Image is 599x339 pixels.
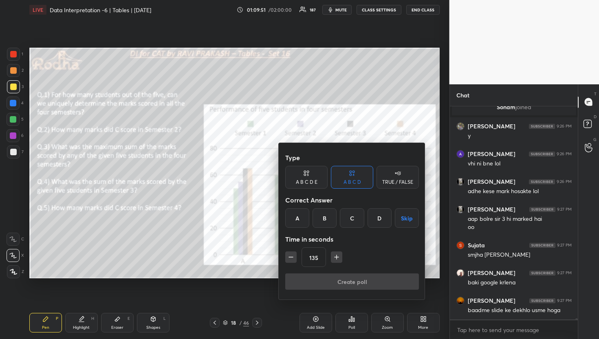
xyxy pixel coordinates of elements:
[340,208,364,228] div: C
[285,192,419,208] div: Correct Answer
[285,208,309,228] div: A
[368,208,392,228] div: D
[313,208,337,228] div: B
[285,150,419,166] div: Type
[395,208,419,228] button: Skip
[382,180,413,185] div: TRUE / FALSE
[285,231,419,247] div: Time in seconds
[344,180,361,185] div: A B C D
[296,180,317,185] div: A B C D E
